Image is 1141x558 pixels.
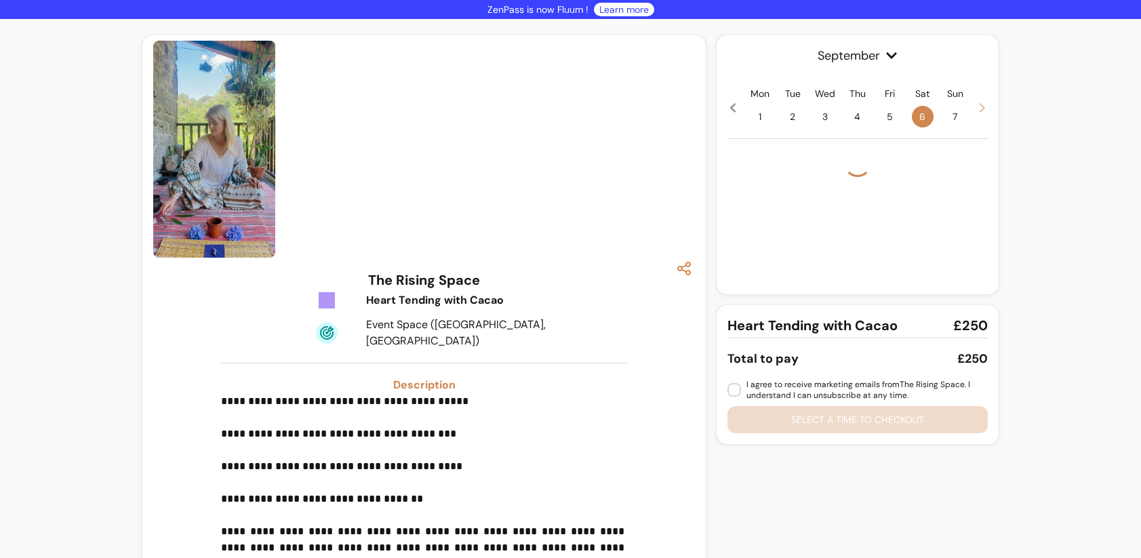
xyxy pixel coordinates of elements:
[879,106,901,127] span: 5
[915,87,929,100] p: Sat
[366,292,556,308] div: Heart Tending with Cacao
[727,316,898,335] span: Heart Tending with Cacao
[844,150,871,177] div: Loading
[849,87,866,100] p: Thu
[599,3,649,16] a: Learn more
[750,87,769,100] p: Mon
[953,316,988,335] span: £250
[957,349,988,368] div: £250
[487,3,588,16] p: ZenPass is now Fluum !
[368,271,480,290] h3: The Rising Space
[221,377,627,393] h3: Description
[316,290,338,311] img: Tickets Icon
[727,349,799,368] div: Total to pay
[885,87,895,100] p: Fri
[912,106,934,127] span: 6
[785,87,801,100] p: Tue
[944,106,966,127] span: 7
[366,317,556,349] div: Event Space ([GEOGRAPHIC_DATA], [GEOGRAPHIC_DATA])
[727,46,987,65] span: September
[947,87,963,100] p: Sun
[782,106,803,127] span: 2
[749,106,771,127] span: 1
[847,106,868,127] span: 4
[815,87,835,100] p: Wed
[814,106,836,127] span: 3
[153,41,275,258] img: https://d3pz9znudhj10h.cloudfront.net/ec16e146-9d30-46ca-925f-361694f5c4af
